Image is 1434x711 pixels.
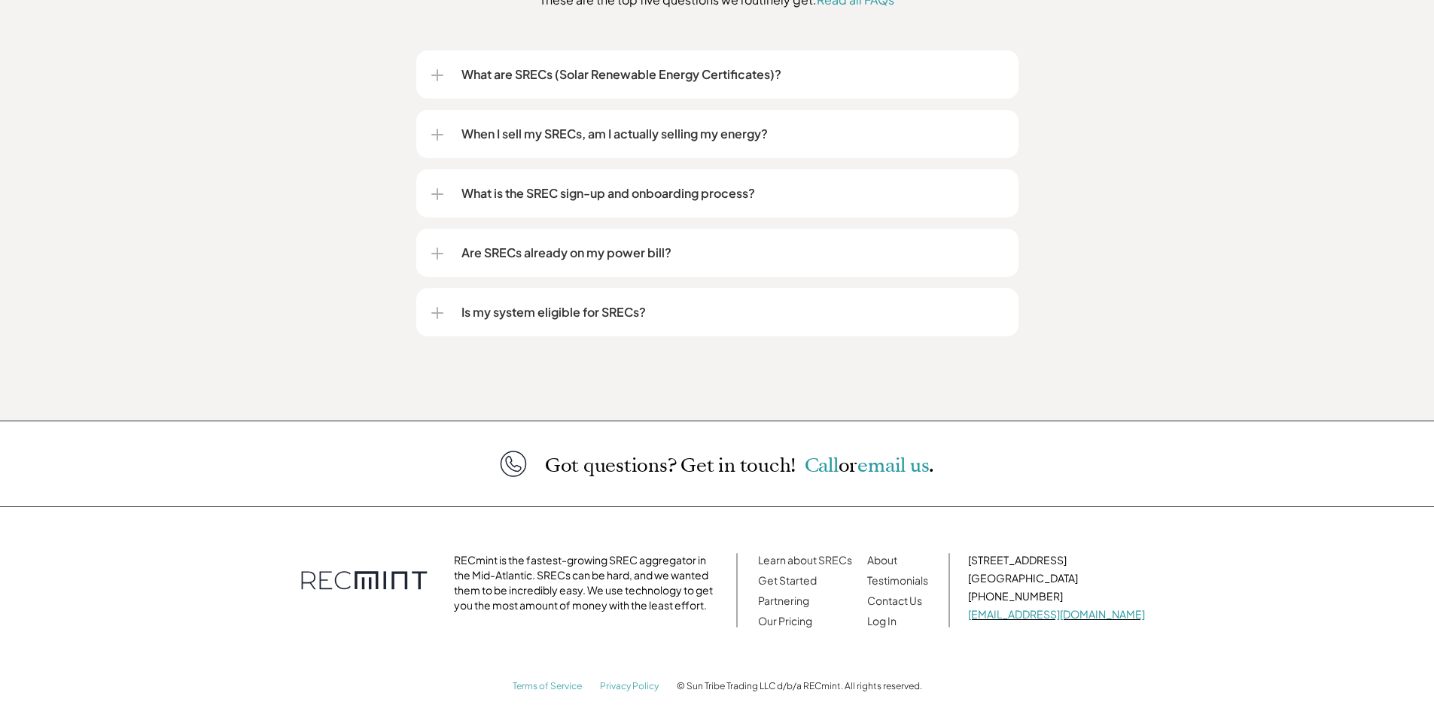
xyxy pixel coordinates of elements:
p: When I sell my SRECs, am I actually selling my energy? [461,125,1003,143]
a: Get Started [758,573,817,587]
a: Learn about SRECs [758,553,852,567]
a: Testimonials [867,573,928,587]
p: Got questions? Get in touch! [545,455,934,476]
p: [PHONE_NUMBER] [968,588,1145,603]
a: Terms of Service [513,680,582,691]
a: [EMAIL_ADDRESS][DOMAIN_NAME] [968,607,1145,621]
p: [GEOGRAPHIC_DATA] [968,570,1145,585]
span: . [929,452,934,479]
a: Contact Us [867,594,922,607]
p: [STREET_ADDRESS] [968,552,1145,567]
p: What is the SREC sign-up and onboarding process? [461,184,1003,202]
a: About [867,553,897,567]
a: Log In [867,614,897,627]
p: What are SRECs (Solar Renewable Energy Certificates)? [461,65,1003,84]
p: Is my system eligible for SRECs? [461,303,1003,321]
span: or [839,452,858,479]
p: RECmint is the fastest-growing SREC aggregator in the Mid-Atlantic. SRECs can be hard, and we wan... [454,552,718,612]
a: Partnering [758,594,809,607]
a: Privacy Policy [600,680,659,691]
a: Our Pricing [758,614,812,627]
p: Are SRECs already on my power bill? [461,244,1003,262]
p: © Sun Tribe Trading LLC d/b/a RECmint. All rights reserved. [677,681,922,691]
a: Call [805,452,839,479]
a: email us [857,452,929,479]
